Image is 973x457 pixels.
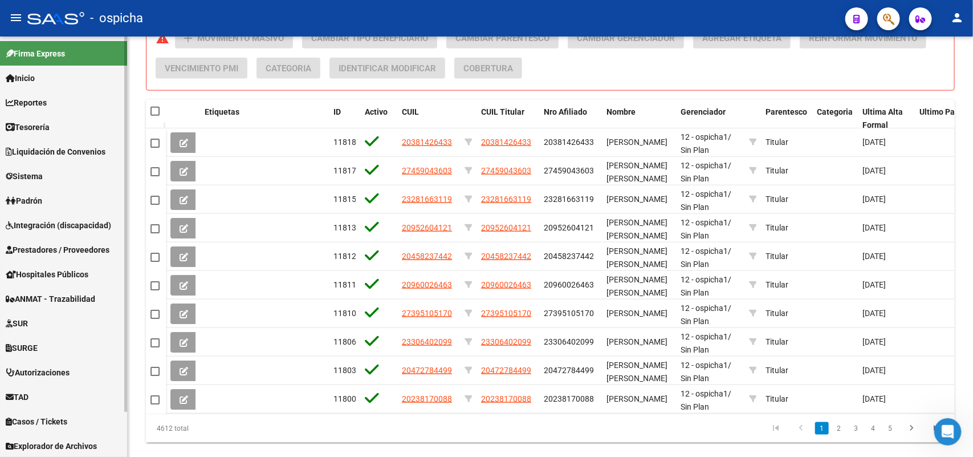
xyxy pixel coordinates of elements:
[950,11,964,25] mat-icon: person
[809,33,917,43] span: Reinformar Movimiento
[544,223,594,232] span: 20952604121
[882,419,899,438] li: page 5
[817,107,853,116] span: Categoria
[681,132,728,141] span: 12 - ospicha1
[544,394,594,403] span: 20238170088
[544,366,594,375] span: 20472784499
[681,389,728,398] span: 12 - ospicha1
[402,137,452,147] span: 20381426433
[676,100,744,137] datatable-header-cell: Gerenciador
[848,419,865,438] li: page 3
[766,280,788,289] span: Titular
[481,309,531,318] span: 27395105170
[832,422,846,435] a: 2
[481,366,531,375] span: 20472784499
[6,342,38,354] span: SURGE
[862,364,910,377] div: [DATE]
[455,33,549,43] span: Cambiar Parentesco
[766,223,788,232] span: Titular
[397,100,460,137] datatable-header-cell: CUIL
[813,419,830,438] li: page 1
[862,221,910,234] div: [DATE]
[333,309,356,318] span: 11810
[862,307,910,320] div: [DATE]
[544,337,594,346] span: 23306402099
[6,145,105,158] span: Liquidación de Convenios
[360,100,397,137] datatable-header-cell: Activo
[402,280,452,289] span: 20960026463
[181,31,195,45] mat-icon: add
[481,252,531,261] span: 20458237442
[6,47,65,60] span: Firma Express
[830,419,848,438] li: page 2
[402,252,452,261] span: 20458237442
[766,195,788,204] span: Titular
[481,280,531,289] span: 20960026463
[6,219,111,232] span: Integración (discapacidad)
[6,170,43,183] span: Sistema
[766,252,788,261] span: Titular
[205,107,239,116] span: Etiquetas
[165,63,238,74] span: Vencimiento PMI
[681,161,728,170] span: 12 - ospicha1
[606,275,667,297] span: [PERSON_NAME] [PERSON_NAME]
[402,309,452,318] span: 27395105170
[544,280,594,289] span: 20960026463
[926,422,947,435] a: go to last page
[9,11,23,25] mat-icon: menu
[6,317,28,330] span: SUR
[402,166,452,175] span: 27459043603
[766,137,788,147] span: Titular
[402,107,419,116] span: CUIL
[606,161,667,183] span: [PERSON_NAME] [PERSON_NAME]
[901,422,922,435] a: go to next page
[146,414,306,443] div: 4612 total
[849,422,863,435] a: 3
[481,223,531,232] span: 20952604121
[766,337,788,346] span: Titular
[257,58,320,79] button: Categoria
[681,218,728,227] span: 12 - ospicha1
[6,391,29,403] span: TAD
[175,27,293,48] button: Movimiento Masivo
[402,337,452,346] span: 23306402099
[544,137,594,147] span: 20381426433
[402,366,452,375] span: 20472784499
[862,393,910,406] div: [DATE]
[402,223,452,232] span: 20952604121
[6,366,70,379] span: Autorizaciones
[454,58,522,79] button: Cobertura
[544,195,594,204] span: 23281663119
[862,250,910,263] div: [DATE]
[544,166,594,175] span: 27459043603
[200,100,329,137] datatable-header-cell: Etiquetas
[862,107,903,130] span: Ultima Alta Formal
[766,107,807,116] span: Parentesco
[446,27,559,48] button: Cambiar Parentesco
[333,280,356,289] span: 11811
[6,244,109,256] span: Prestadores / Proveedores
[702,33,781,43] span: Agregar Etiqueta
[681,361,728,370] span: 12 - ospicha1
[333,366,356,375] span: 11803
[766,394,788,403] span: Titular
[812,100,858,137] datatable-header-cell: Categoria
[6,293,95,305] span: ANMAT - Trazabilidad
[800,27,926,48] button: Reinformar Movimiento
[681,304,728,313] span: 12 - ospicha1
[6,195,42,207] span: Padrón
[765,422,787,435] a: go to first page
[681,189,728,199] span: 12 - ospicha1
[815,422,829,435] a: 1
[333,223,356,232] span: 11813
[681,332,728,341] span: 12 - ospicha1
[156,58,247,79] button: Vencimiento PMI
[333,166,356,175] span: 11817
[681,275,728,284] span: 12 - ospicha1
[6,415,67,428] span: Casos / Tickets
[866,422,880,435] a: 4
[329,100,360,137] datatable-header-cell: ID
[6,440,97,452] span: Explorador de Archivos
[606,394,667,403] span: [PERSON_NAME]
[156,31,169,45] mat-icon: warning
